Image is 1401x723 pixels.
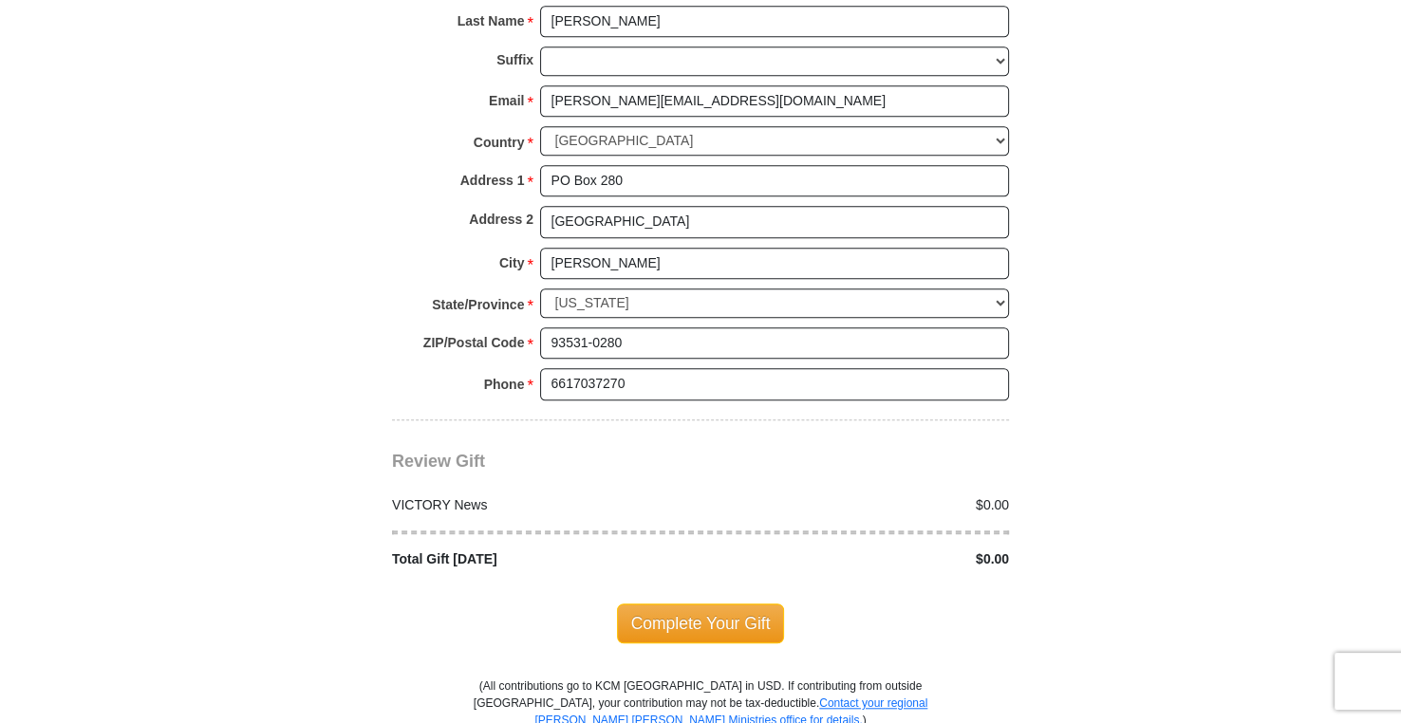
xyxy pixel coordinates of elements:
[474,129,525,156] strong: Country
[383,549,701,569] div: Total Gift [DATE]
[423,329,525,356] strong: ZIP/Postal Code
[617,603,785,643] span: Complete Your Gift
[460,167,525,194] strong: Address 1
[496,46,533,73] strong: Suffix
[458,8,525,34] strong: Last Name
[489,87,524,114] strong: Email
[499,250,524,276] strong: City
[484,371,525,398] strong: Phone
[700,549,1019,569] div: $0.00
[469,206,533,232] strong: Address 2
[383,495,701,515] div: VICTORY News
[432,291,524,318] strong: State/Province
[700,495,1019,515] div: $0.00
[392,452,485,471] span: Review Gift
